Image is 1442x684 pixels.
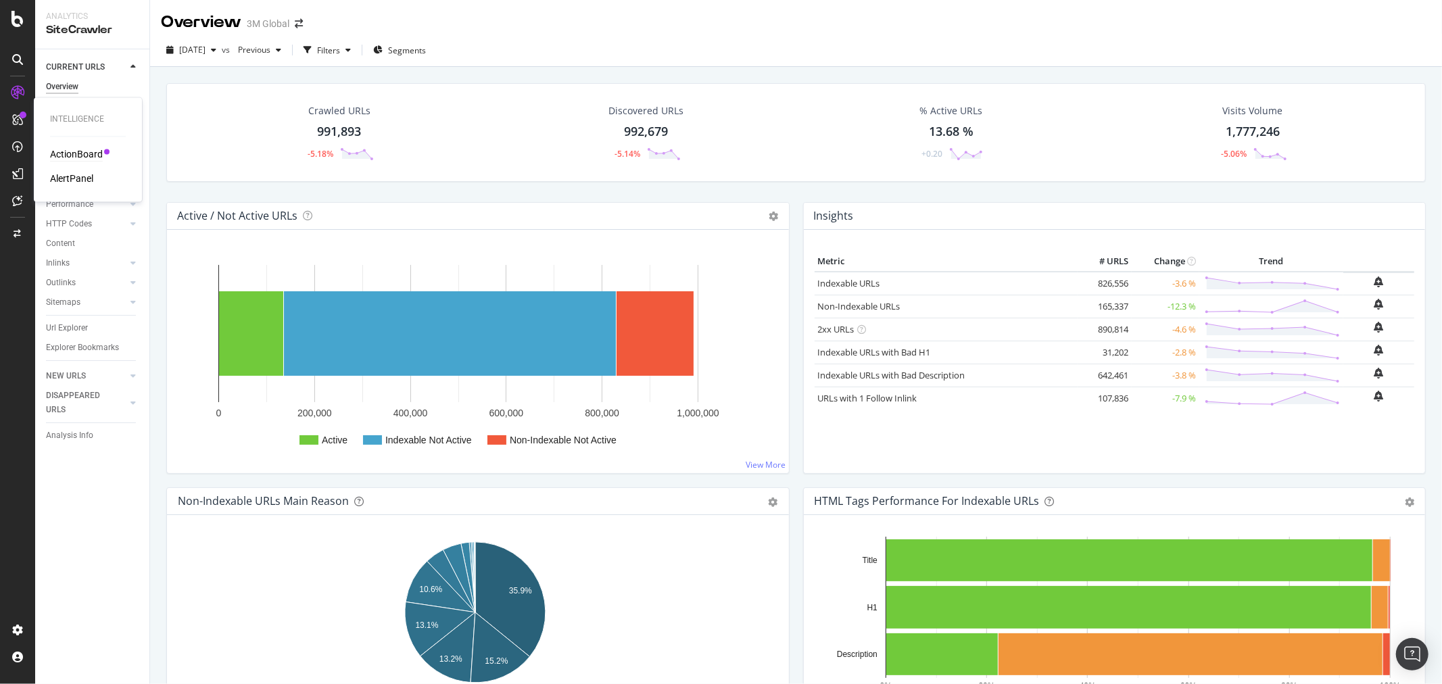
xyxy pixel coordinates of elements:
text: 200,000 [297,408,332,418]
span: Previous [233,44,270,55]
a: Overview [46,80,140,94]
text: Active [322,435,347,445]
div: DISAPPEARED URLS [46,389,114,417]
h4: Active / Not Active URLs [177,207,297,225]
button: Previous [233,39,287,61]
td: -3.8 % [1132,364,1199,387]
div: bell-plus [1374,322,1384,333]
div: Discovered URLs [609,104,684,118]
a: DISAPPEARED URLS [46,389,126,417]
div: Crawled URLs [308,104,370,118]
td: -2.8 % [1132,341,1199,364]
div: 3M Global [247,17,289,30]
text: 15.2% [485,656,508,666]
a: Performance [46,197,126,212]
div: Overview [161,11,241,34]
div: Analysis Info [46,429,93,443]
svg: A chart. [178,251,777,462]
text: 400,000 [393,408,428,418]
text: 10.6% [419,585,442,594]
div: Url Explorer [46,321,88,335]
div: gear [1405,497,1414,507]
div: Inlinks [46,256,70,270]
td: -7.9 % [1132,387,1199,410]
span: vs [222,44,233,55]
div: Overview [46,80,78,94]
th: Metric [815,251,1078,272]
a: AlertPanel [50,172,93,186]
a: Indexable URLs with Bad H1 [818,346,931,358]
a: Sitemaps [46,295,126,310]
a: Explorer Bookmarks [46,341,140,355]
th: Trend [1199,251,1343,272]
text: Description [836,650,877,659]
a: View More [746,459,786,470]
div: SiteCrawler [46,22,139,38]
div: HTML Tags Performance for Indexable URLs [815,494,1040,508]
a: Url Explorer [46,321,140,335]
td: -12.3 % [1132,295,1199,318]
a: ActionBoard [50,148,103,162]
div: Explorer Bookmarks [46,341,119,355]
text: H1 [867,603,878,612]
text: 600,000 [489,408,524,418]
text: Title [862,556,878,565]
text: 13.1% [416,620,439,630]
text: Non-Indexable Not Active [510,435,617,445]
div: Non-Indexable URLs Main Reason [178,494,349,508]
div: 991,893 [317,123,361,141]
a: Indexable URLs with Bad Description [818,369,965,381]
td: 165,337 [1078,295,1132,318]
div: gear [769,497,778,507]
div: HTTP Codes [46,217,92,231]
button: Segments [368,39,431,61]
a: NEW URLS [46,369,126,383]
div: bell-plus [1374,391,1384,401]
div: -5.18% [308,148,333,160]
div: Filters [317,45,340,56]
div: +0.20 [921,148,942,160]
td: 826,556 [1078,272,1132,295]
a: CURRENT URLS [46,60,126,74]
a: Non-Indexable URLs [818,300,900,312]
div: Performance [46,197,93,212]
text: 1,000,000 [677,408,719,418]
div: -5.06% [1221,148,1247,160]
text: 0 [216,408,222,418]
a: Inlinks [46,256,126,270]
a: Analysis Info [46,429,140,443]
div: bell-plus [1374,299,1384,310]
a: Outlinks [46,276,126,290]
div: Visits Volume [1223,104,1283,118]
div: Sitemaps [46,295,80,310]
div: Outlinks [46,276,76,290]
div: Intelligence [50,114,126,125]
a: URLs with 1 Follow Inlink [818,392,917,404]
div: 992,679 [625,123,669,141]
text: 35.9% [509,586,532,595]
div: NEW URLS [46,369,86,383]
th: # URLS [1078,251,1132,272]
div: bell-plus [1374,368,1384,378]
div: 13.68 % [929,123,974,141]
td: 890,814 [1078,318,1132,341]
td: -4.6 % [1132,318,1199,341]
div: Open Intercom Messenger [1396,638,1428,670]
text: 800,000 [585,408,619,418]
div: -5.14% [615,148,640,160]
div: Content [46,237,75,251]
text: Indexable Not Active [385,435,472,445]
i: Options [769,212,779,221]
div: Analytics [46,11,139,22]
div: bell-plus [1374,276,1384,287]
h4: Insights [814,207,854,225]
a: Content [46,237,140,251]
div: arrow-right-arrow-left [295,19,303,28]
span: Segments [388,45,426,56]
div: bell-plus [1374,345,1384,356]
text: 13.2% [439,654,462,664]
th: Change [1132,251,1199,272]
